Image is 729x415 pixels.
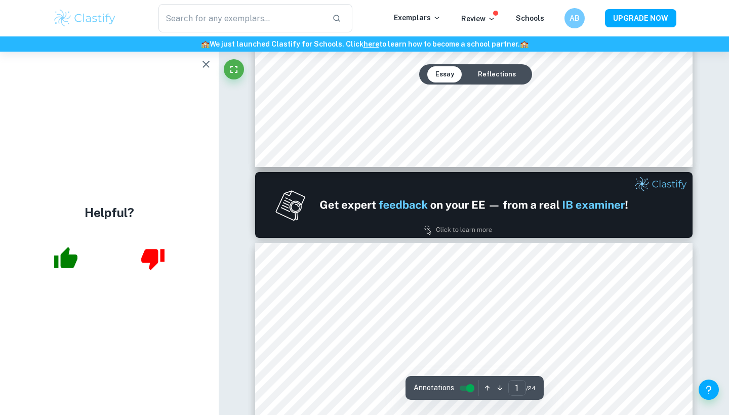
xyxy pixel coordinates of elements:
span: 🏫 [201,40,210,48]
h4: Helpful? [85,203,134,222]
h6: AB [569,13,581,24]
span: Annotations [414,383,454,393]
span: 🏫 [520,40,529,48]
button: Essay [427,66,462,82]
input: Search for any exemplars... [158,4,324,32]
a: here [363,40,379,48]
button: Reflections [470,66,524,82]
h6: We just launched Clastify for Schools. Click to learn how to become a school partner. [2,38,727,50]
img: Ad [255,172,693,238]
a: Schools [516,14,544,22]
button: AB [564,8,585,28]
span: / 24 [526,384,536,393]
button: Fullscreen [224,59,244,79]
p: Exemplars [394,12,441,23]
button: Help and Feedback [699,380,719,400]
button: UPGRADE NOW [605,9,676,27]
img: Clastify logo [53,8,117,28]
p: Review [461,13,496,24]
